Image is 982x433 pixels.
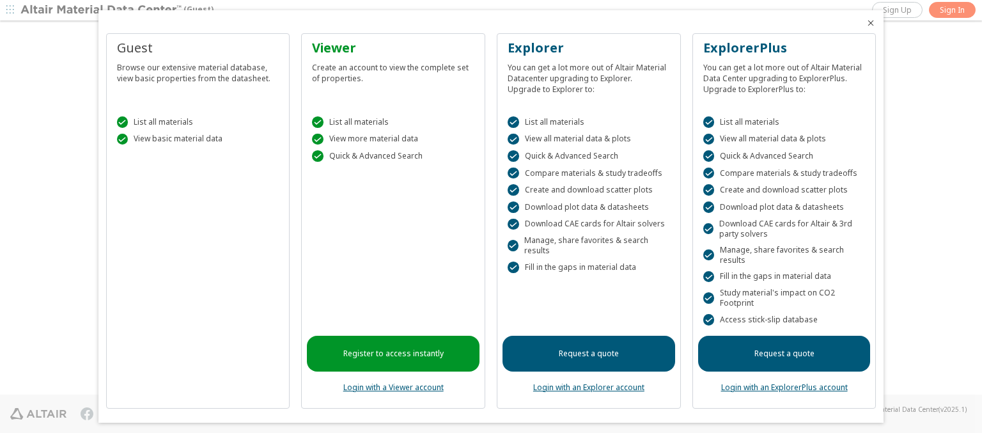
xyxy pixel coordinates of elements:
[703,271,715,283] div: 
[508,134,670,145] div: View all material data & plots
[703,150,715,162] div: 
[703,168,715,179] div: 
[703,288,866,308] div: Study material's impact on CO2 Footprint
[312,150,474,162] div: Quick & Advanced Search
[117,116,279,128] div: List all materials
[703,184,715,196] div: 
[703,201,866,213] div: Download plot data & datasheets
[508,219,670,230] div: Download CAE cards for Altair solvers
[703,249,714,261] div: 
[703,168,866,179] div: Compare materials & study tradeoffs
[703,116,715,128] div: 
[866,18,876,28] button: Close
[508,184,670,196] div: Create and download scatter plots
[117,57,279,84] div: Browse our extensive material database, view basic properties from the datasheet.
[508,240,518,251] div: 
[508,150,519,162] div: 
[703,271,866,283] div: Fill in the gaps in material data
[117,134,279,145] div: View basic material data
[312,116,323,128] div: 
[703,201,715,213] div: 
[508,150,670,162] div: Quick & Advanced Search
[703,150,866,162] div: Quick & Advanced Search
[508,184,519,196] div: 
[508,262,670,273] div: Fill in the gaps in material data
[508,57,670,95] div: You can get a lot more out of Altair Material Datacenter upgrading to Explorer. Upgrade to Explor...
[698,336,871,372] a: Request a quote
[117,39,279,57] div: Guest
[508,116,519,128] div: 
[312,134,474,145] div: View more material data
[312,39,474,57] div: Viewer
[343,382,444,393] a: Login with a Viewer account
[703,134,866,145] div: View all material data & plots
[703,57,866,95] div: You can get a lot more out of Altair Material Data Center upgrading to ExplorerPlus. Upgrade to E...
[703,314,866,326] div: Access stick-slip database
[508,235,670,256] div: Manage, share favorites & search results
[508,39,670,57] div: Explorer
[312,116,474,128] div: List all materials
[312,150,323,162] div: 
[703,116,866,128] div: List all materials
[703,292,714,304] div: 
[312,57,474,84] div: Create an account to view the complete set of properties.
[703,314,715,326] div: 
[312,134,323,145] div: 
[703,134,715,145] div: 
[117,134,129,145] div: 
[721,382,848,393] a: Login with an ExplorerPlus account
[508,168,670,179] div: Compare materials & study tradeoffs
[503,336,675,372] a: Request a quote
[533,382,644,393] a: Login with an Explorer account
[508,219,519,230] div: 
[508,201,519,213] div: 
[508,134,519,145] div: 
[508,201,670,213] div: Download plot data & datasheets
[508,168,519,179] div: 
[703,245,866,265] div: Manage, share favorites & search results
[703,219,866,239] div: Download CAE cards for Altair & 3rd party solvers
[703,184,866,196] div: Create and download scatter plots
[703,223,713,235] div: 
[508,116,670,128] div: List all materials
[508,262,519,273] div: 
[703,39,866,57] div: ExplorerPlus
[117,116,129,128] div: 
[307,336,479,372] a: Register to access instantly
